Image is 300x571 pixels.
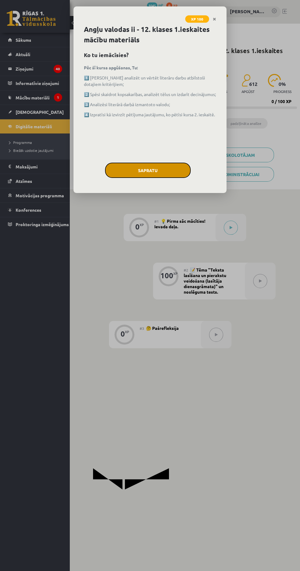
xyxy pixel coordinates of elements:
p: 1️⃣ [PERSON_NAME] analizēt un vērtēt literāru darbu atbilstoši dotajiem kritērijiem; [84,75,216,87]
button: Sapratu [105,163,191,178]
p: 2️⃣ Spēsi skaidrot kopsakarības, analizēt tēlus un izdarīt decinājumus; [84,91,216,98]
p: 3️⃣ Analizēsi literārā darbā izmantoto valodu; [84,101,216,108]
strong: Pēc šī kursa apgūšanas, Tu: [84,65,138,70]
span: XP 100 [185,15,209,23]
p: 4️⃣ Izpratīsi kā izvirzīt pētījuma jautājumu, ko pētīsi kursa 2. ieskaitē. [84,111,216,118]
a: Close [209,13,220,25]
h2: Ko tu iemācīsies? [84,51,216,59]
h1: Angļu valodas ii - 12. klases 1.ieskaites mācību materiāls [84,24,216,45]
